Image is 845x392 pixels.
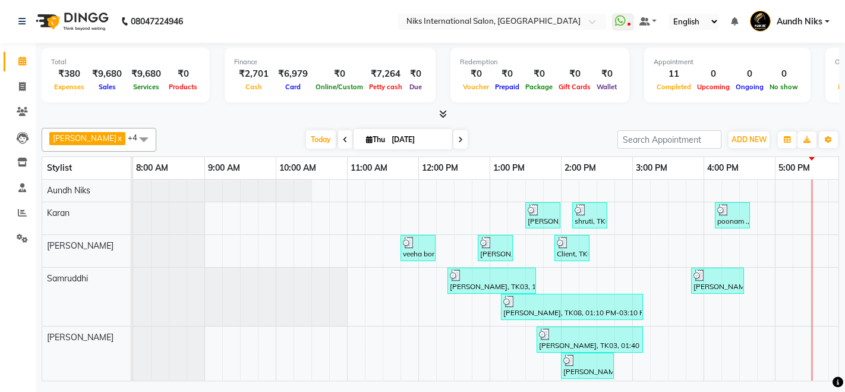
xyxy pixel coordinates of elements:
div: ₹7,264 [366,67,405,81]
div: 0 [733,67,767,81]
a: 2:00 PM [562,159,599,177]
a: 12:00 PM [419,159,461,177]
span: Expenses [51,83,87,91]
div: [PERSON_NAME], TK09, 03:50 PM-04:35 PM, Liposoluble Wax - Sidelocks/Forehead/ Jawline ([DEMOGRAPH... [692,269,743,292]
div: [PERSON_NAME], TK02, 12:50 PM-01:20 PM, Liposoluble Wax - Full Arms ([DEMOGRAPHIC_DATA]) (₹499) [479,237,512,259]
div: ₹2,701 [234,67,273,81]
div: [PERSON_NAME], TK03, 01:40 PM-03:10 PM, Root Touch Up (Up To 1.5 Inch) - [MEDICAL_DATA] Free Colo... [538,328,642,351]
img: Aundh Niks [750,11,771,32]
div: ₹0 [492,67,522,81]
div: Client, TK05, 01:55 PM-02:25 PM, Liposoluble Wax - Upper Lips/Chin/Lower Lip/Nose/ Ear ([DEMOGRAP... [556,237,588,259]
img: logo [30,5,112,38]
div: 11 [654,67,694,81]
span: Services [130,83,162,91]
div: 0 [694,67,733,81]
span: ADD NEW [732,135,767,144]
div: ₹380 [51,67,87,81]
span: Cash [242,83,265,91]
div: 0 [767,67,801,81]
span: +4 [128,133,146,142]
a: 5:00 PM [775,159,813,177]
span: [PERSON_NAME] [47,332,113,343]
div: poonam ., TK10, 04:10 PM-04:40 PM, Styling - Blow Dry With Wash (Medium) ([DEMOGRAPHIC_DATA]) (₹599) [716,204,749,227]
span: No show [767,83,801,91]
div: ₹0 [556,67,594,81]
span: Karan [47,208,70,218]
div: shruti, TK06, 02:10 PM-02:40 PM, Styling - Blow Dry With Wash (Medium) ([DEMOGRAPHIC_DATA]) (₹599) [573,204,606,227]
span: [PERSON_NAME] [47,240,113,251]
div: veeha bora, TK01, 11:45 AM-12:15 PM, Waxing Combo F.[PERSON_NAME]Arm,U.Arm (₹999) [402,237,434,259]
span: Wallet [594,83,620,91]
b: 08047224946 [131,5,183,38]
a: 3:00 PM [633,159,670,177]
span: Card [282,83,304,91]
span: Due [406,83,425,91]
span: Completed [654,83,694,91]
div: ₹0 [460,67,492,81]
div: ₹9,680 [87,67,127,81]
div: [PERSON_NAME], TK04, 01:30 PM-02:00 PM, Haircut - [DEMOGRAPHIC_DATA] Haircut (Wash & Blowdry Comp... [526,204,559,227]
span: Package [522,83,556,91]
span: Voucher [460,83,492,91]
button: ADD NEW [729,131,770,148]
a: 9:00 AM [205,159,243,177]
span: Aundh Niks [47,185,90,196]
span: Online/Custom [313,83,366,91]
div: ₹0 [594,67,620,81]
div: Finance [234,57,426,67]
div: ₹6,979 [273,67,313,81]
div: ₹0 [313,67,366,81]
span: Gift Cards [556,83,594,91]
a: 1:00 PM [490,159,528,177]
span: Products [166,83,200,91]
a: 11:00 AM [348,159,390,177]
div: Total [51,57,200,67]
div: [PERSON_NAME], TK07, 02:00 PM-02:45 PM, Head Massage - Head Massage With Steam ([DEMOGRAPHIC_DATA... [562,355,613,377]
div: ₹0 [405,67,426,81]
div: Appointment [654,57,801,67]
span: Aundh Niks [777,15,822,28]
a: 4:00 PM [704,159,742,177]
div: [PERSON_NAME], TK03, 12:25 PM-01:40 PM, Pedicure - Deluxe Pedicure ([DEMOGRAPHIC_DATA]) (₹1199),L... [449,269,535,292]
span: Sales [96,83,119,91]
span: Stylist [47,162,72,173]
div: Redemption [460,57,620,67]
input: 2025-09-04 [388,131,447,149]
input: Search Appointment [617,130,721,149]
span: Petty cash [366,83,405,91]
div: ₹9,680 [127,67,166,81]
span: Upcoming [694,83,733,91]
a: x [116,133,122,143]
span: Samruddhi [47,273,88,284]
span: Prepaid [492,83,522,91]
div: ₹0 [522,67,556,81]
span: Today [306,130,336,149]
a: 10:00 AM [276,159,319,177]
div: [PERSON_NAME], TK08, 01:10 PM-03:10 PM, Manicure - Deluxe Manicure ([DEMOGRAPHIC_DATA]) (₹999),Pe... [502,296,642,318]
a: 8:00 AM [133,159,171,177]
div: ₹0 [166,67,200,81]
span: Ongoing [733,83,767,91]
span: [PERSON_NAME] [53,133,116,143]
span: Thu [363,135,388,144]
